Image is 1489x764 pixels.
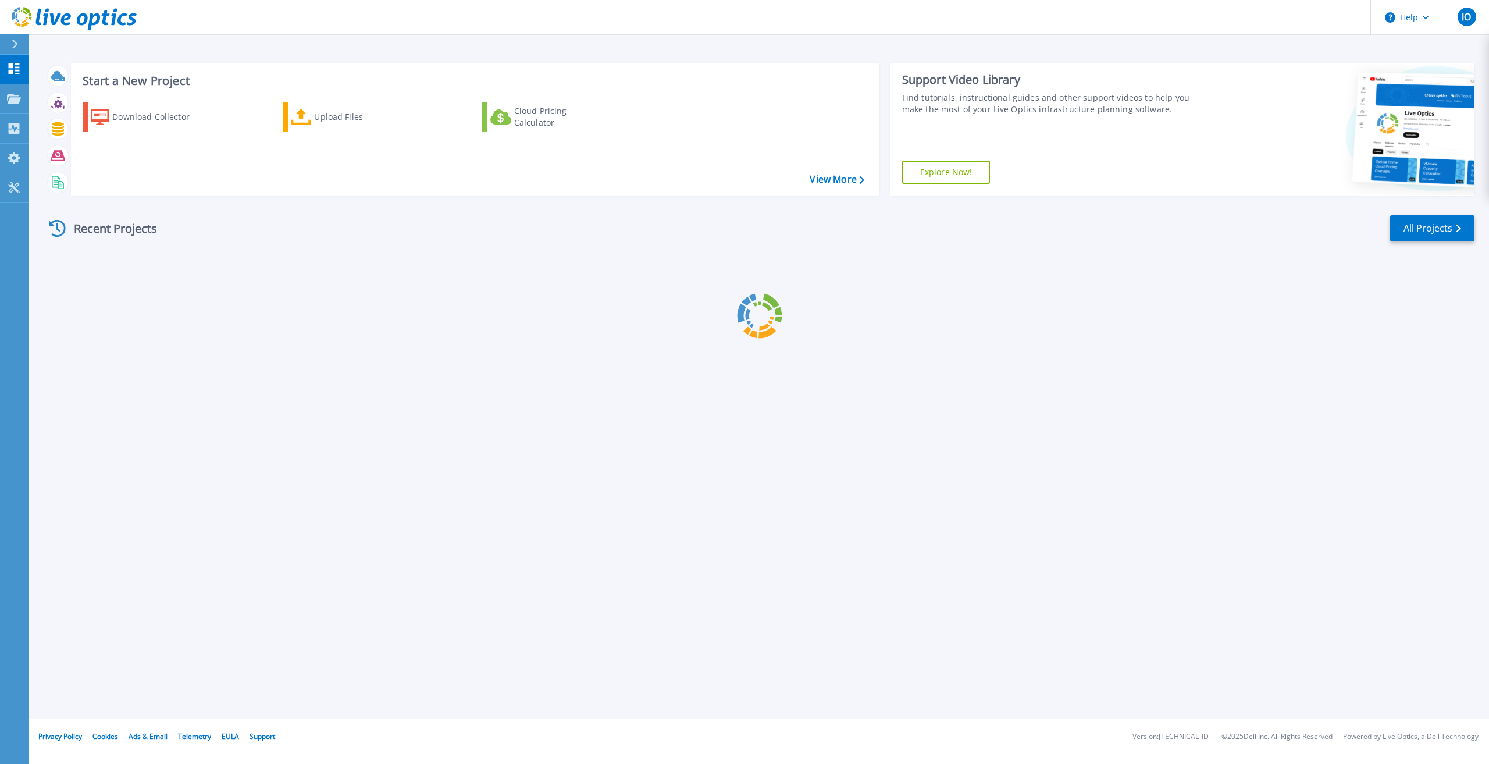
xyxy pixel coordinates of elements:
a: Ads & Email [129,731,168,741]
li: © 2025 Dell Inc. All Rights Reserved [1221,733,1333,741]
a: EULA [222,731,239,741]
a: Privacy Policy [38,731,82,741]
a: Upload Files [283,102,412,132]
h3: Start a New Project [83,74,864,87]
div: Download Collector [112,105,205,129]
li: Version: [TECHNICAL_ID] [1132,733,1211,741]
div: Cloud Pricing Calculator [514,105,607,129]
div: Recent Projects [45,214,173,243]
a: Telemetry [178,731,211,741]
span: IO [1462,12,1471,22]
a: Explore Now! [902,161,991,184]
a: Download Collector [83,102,212,132]
a: View More [810,174,864,185]
div: Upload Files [314,105,407,129]
div: Support Video Library [902,72,1204,87]
div: Find tutorials, instructional guides and other support videos to help you make the most of your L... [902,92,1204,115]
a: Support [250,731,275,741]
a: Cloud Pricing Calculator [482,102,612,132]
li: Powered by Live Optics, a Dell Technology [1343,733,1479,741]
a: All Projects [1390,215,1474,241]
a: Cookies [92,731,118,741]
